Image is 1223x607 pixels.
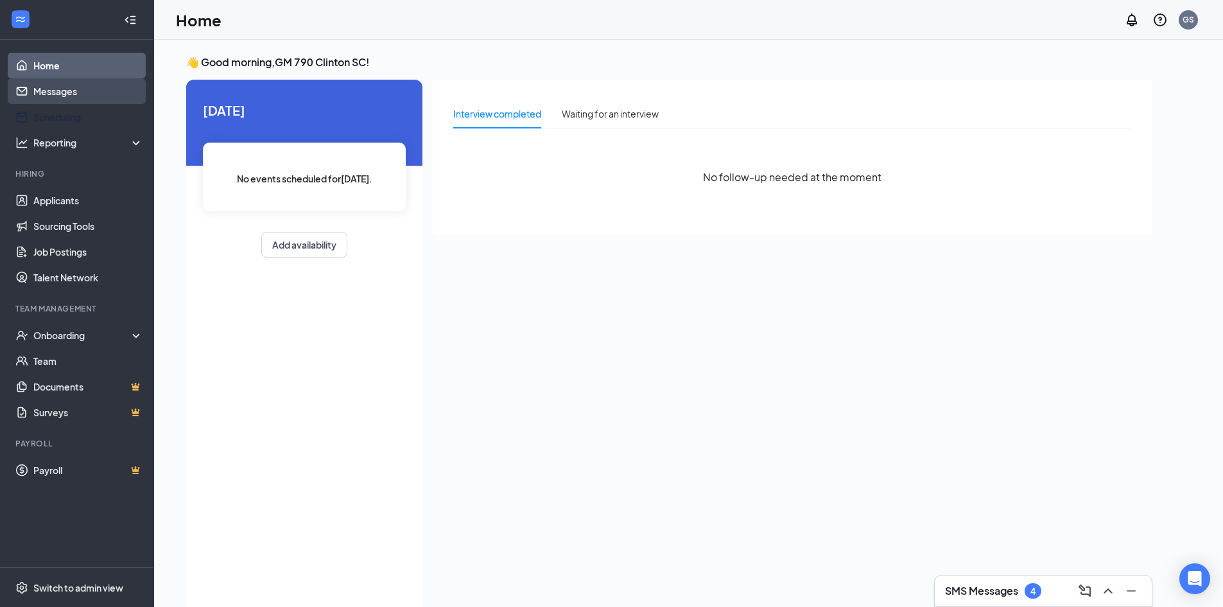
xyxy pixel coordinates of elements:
[33,329,132,342] div: Onboarding
[945,584,1018,598] h3: SMS Messages
[15,438,141,449] div: Payroll
[1179,563,1210,594] div: Open Intercom Messenger
[33,348,143,374] a: Team
[33,213,143,239] a: Sourcing Tools
[703,169,881,185] span: No follow-up needed at the moment
[14,13,27,26] svg: WorkstreamLogo
[15,303,141,314] div: Team Management
[186,55,1152,69] h3: 👋 Good morning, GM 790 Clinton SC !
[1124,12,1140,28] svg: Notifications
[33,136,144,149] div: Reporting
[33,104,143,130] a: Scheduling
[1183,14,1194,25] div: GS
[15,136,28,149] svg: Analysis
[33,400,143,425] a: SurveysCrown
[33,265,143,290] a: Talent Network
[203,100,406,120] span: [DATE]
[33,457,143,483] a: PayrollCrown
[1098,581,1118,601] button: ChevronUp
[562,107,659,121] div: Waiting for an interview
[33,239,143,265] a: Job Postings
[1123,583,1139,599] svg: Minimize
[33,374,143,400] a: DocumentsCrown
[1100,583,1116,599] svg: ChevronUp
[1030,586,1036,597] div: 4
[33,53,143,78] a: Home
[124,13,137,26] svg: Collapse
[176,9,221,31] h1: Home
[453,107,541,121] div: Interview completed
[1121,581,1141,601] button: Minimize
[1152,12,1168,28] svg: QuestionInfo
[33,581,123,594] div: Switch to admin view
[261,232,347,258] button: Add availability
[15,329,28,342] svg: UserCheck
[1077,583,1093,599] svg: ComposeMessage
[15,581,28,594] svg: Settings
[15,168,141,179] div: Hiring
[33,188,143,213] a: Applicants
[237,172,372,186] span: No events scheduled for [DATE] .
[1075,581,1095,601] button: ComposeMessage
[33,78,143,104] a: Messages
